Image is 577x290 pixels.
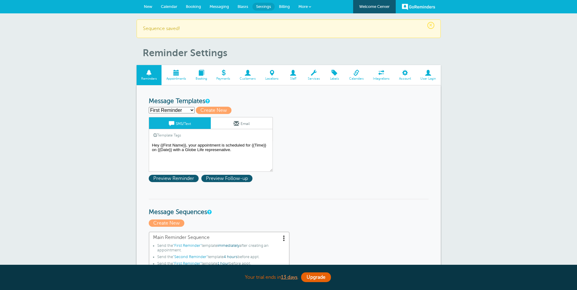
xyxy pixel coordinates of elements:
span: Payments [215,77,232,81]
span: New [144,4,152,9]
span: Billing [279,4,290,9]
p: Sequence saved! [143,26,434,32]
li: Send the template before appt. [157,261,285,268]
a: Staff [283,65,303,85]
span: Messaging [210,4,229,9]
span: Customers [238,77,258,81]
span: Booking [194,77,209,81]
a: Booking [191,65,212,85]
span: Staff [286,77,300,81]
span: Reminders [140,77,159,81]
h3: Message Templates [149,98,429,105]
a: Preview Follow-up [201,176,254,181]
span: 1 hour [217,261,229,266]
span: × [427,22,434,29]
span: Create New [149,219,184,227]
a: Main Reminder Sequence Send the"First Reminder"templateimmediatelyafter creating an appointment.S... [149,232,290,271]
span: Preview Follow-up [201,175,252,182]
span: Main Reminder Sequence [153,235,285,240]
li: Send the template before appt. [157,255,285,261]
a: Create New [196,108,234,113]
a: Template Tags [149,129,186,141]
a: Create New [149,220,186,226]
span: Booking [186,4,201,9]
div: Your trial ends in . [137,271,441,284]
span: "First Reminder" [173,261,202,266]
a: Account [395,65,416,85]
a: Locations [261,65,283,85]
span: More [298,4,308,9]
a: Email [211,117,273,129]
span: immediately [217,243,239,248]
a: Settings [252,3,275,11]
a: Preview Reminder [149,176,201,181]
a: This is the wording for your reminder and follow-up messages. You can create multiple templates i... [205,99,209,103]
a: 13 days [281,274,297,280]
a: Message Sequences allow you to setup multiple reminder schedules that can use different Message T... [207,210,211,214]
a: Appointments [162,65,191,85]
span: Appointments [165,77,188,81]
span: Locations [264,77,280,81]
a: Calendars [344,65,368,85]
span: Calendar [161,4,177,9]
span: User Login [419,77,438,81]
a: Labels [325,65,344,85]
h3: Message Sequences [149,199,429,216]
span: Calendars [347,77,365,81]
span: 4 hours [224,255,238,259]
a: SMS/Text [149,117,211,129]
a: Integrations [368,65,395,85]
a: Services [303,65,325,85]
span: Create New [196,107,231,114]
textarea: Hey {{First Name}}, your appointment is scheduled for {{Time}} on {{Date}} with a Globe Life repr... [149,141,273,172]
span: "First Reminder" [173,243,202,248]
span: Services [306,77,322,81]
a: Customers [235,65,261,85]
span: Blasts [238,4,248,9]
li: Send the template after creating an appointment. [157,243,285,255]
span: Account [398,77,413,81]
span: Integrations [371,77,391,81]
span: Preview Reminder [149,175,199,182]
h1: Reminder Settings [143,47,441,59]
a: User Login [416,65,441,85]
a: Payments [212,65,235,85]
iframe: Resource center [553,266,571,284]
span: "Second Reminder" [173,255,208,259]
a: Upgrade [301,272,331,282]
span: Labels [328,77,341,81]
span: Settings [256,4,271,9]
